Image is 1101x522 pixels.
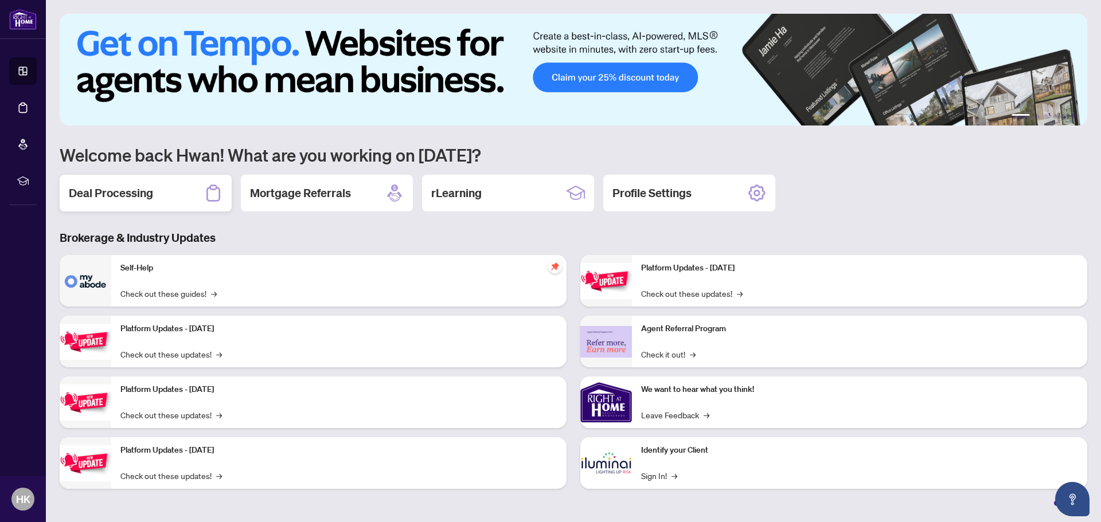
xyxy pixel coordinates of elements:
[60,255,111,307] img: Self-Help
[671,469,677,482] span: →
[9,9,37,30] img: logo
[1062,114,1067,119] button: 5
[120,348,222,360] a: Check out these updates!→
[641,409,709,421] a: Leave Feedback→
[548,260,562,273] span: pushpin
[1053,114,1057,119] button: 4
[120,262,557,274] p: Self-Help
[641,469,677,482] a: Sign In!→
[641,348,696,360] a: Check it out!→
[120,409,222,421] a: Check out these updates!→
[60,14,1087,125] img: Slide 0
[250,185,351,201] h2: Mortgage Referrals
[431,185,482,201] h2: rLearning
[1044,114,1048,119] button: 3
[580,326,632,358] img: Agent Referral Program
[60,445,111,481] img: Platform Updates - July 8, 2025
[120,323,557,335] p: Platform Updates - [DATE]
[1055,482,1090,516] button: Open asap
[216,409,222,421] span: →
[580,263,632,299] img: Platform Updates - June 23, 2025
[216,469,222,482] span: →
[60,384,111,421] img: Platform Updates - July 21, 2025
[120,444,557,457] p: Platform Updates - [DATE]
[737,287,743,300] span: →
[641,287,743,300] a: Check out these updates!→
[641,383,1078,396] p: We want to hear what you think!
[580,376,632,428] img: We want to hear what you think!
[690,348,696,360] span: →
[641,262,1078,274] p: Platform Updates - [DATE]
[120,383,557,396] p: Platform Updates - [DATE]
[69,185,153,201] h2: Deal Processing
[120,287,217,300] a: Check out these guides!→
[1034,114,1039,119] button: 2
[120,469,222,482] a: Check out these updates!→
[1012,114,1030,119] button: 1
[1071,114,1076,119] button: 6
[580,437,632,489] img: Identify your Client
[211,287,217,300] span: →
[60,230,1087,246] h3: Brokerage & Industry Updates
[60,144,1087,166] h1: Welcome back Hwan! What are you working on [DATE]?
[60,324,111,360] img: Platform Updates - September 16, 2025
[704,409,709,421] span: →
[641,323,1078,335] p: Agent Referral Program
[641,444,1078,457] p: Identify your Client
[16,491,30,507] span: HK
[216,348,222,360] span: →
[612,185,692,201] h2: Profile Settings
